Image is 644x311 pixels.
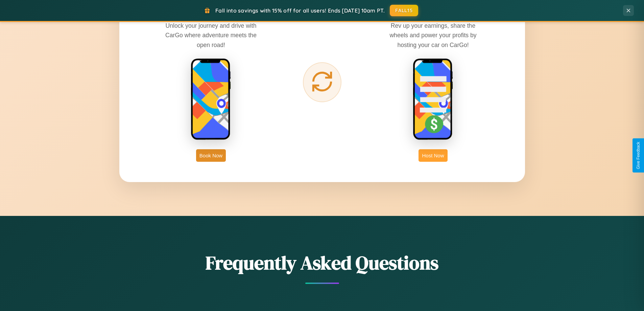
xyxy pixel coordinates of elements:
div: Give Feedback [636,142,641,169]
img: host phone [413,58,453,141]
button: FALL15 [390,5,418,16]
p: Unlock your journey and drive with CarGo where adventure meets the open road! [160,21,262,49]
img: rent phone [191,58,231,141]
p: Rev up your earnings, share the wheels and power your profits by hosting your car on CarGo! [382,21,484,49]
button: Host Now [419,149,447,162]
button: Book Now [196,149,226,162]
h2: Frequently Asked Questions [119,250,525,276]
span: Fall into savings with 15% off for all users! Ends [DATE] 10am PT. [215,7,385,14]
